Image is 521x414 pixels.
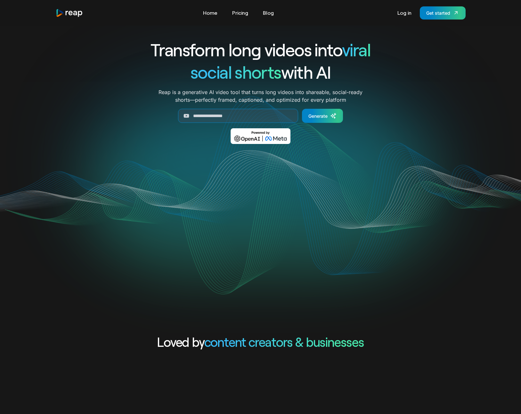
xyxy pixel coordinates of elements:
h1: with AI [127,61,394,83]
form: Generate Form [127,109,394,123]
div: Get started [426,10,450,16]
a: Log in [394,8,415,18]
a: home [56,9,83,17]
span: viral [342,39,370,60]
a: Blog [260,8,277,18]
span: content creators & businesses [204,334,364,349]
div: Generate [308,113,328,119]
span: social shorts [191,61,281,82]
p: Reap is a generative AI video tool that turns long videos into shareable, social-ready shorts—per... [159,88,362,104]
video: Your browser does not support the video tag. [132,153,389,282]
a: Generate [302,109,343,123]
a: Pricing [229,8,251,18]
img: Powered by OpenAI & Meta [231,128,290,144]
h1: Transform long videos into [127,38,394,61]
img: reap logo [56,9,83,17]
a: Get started [420,6,466,20]
a: Home [200,8,221,18]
